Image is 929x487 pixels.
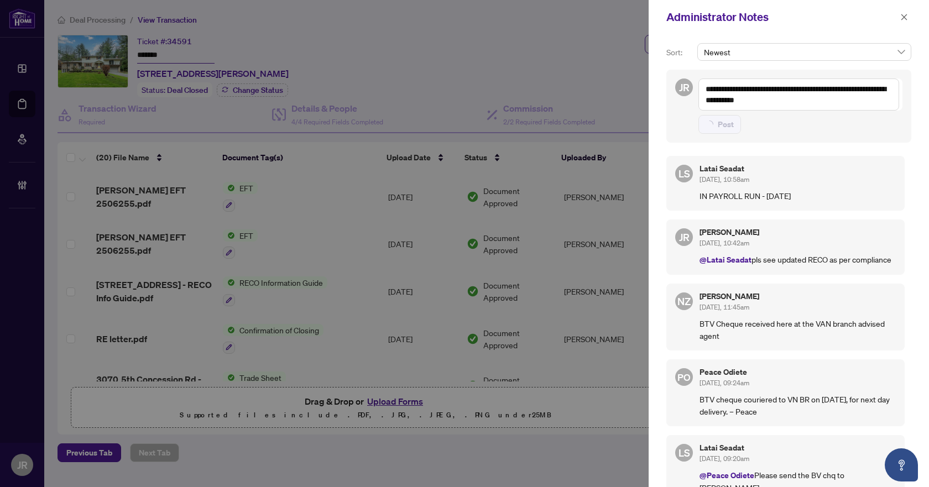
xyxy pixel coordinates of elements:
p: BTV cheque couriered to VN BR on [DATE], for next day delivery. – Peace [700,393,896,417]
p: Sort: [666,46,693,59]
span: @Latai Seadat [700,254,751,265]
span: PO [677,370,690,385]
span: [DATE], 10:58am [700,175,749,184]
h5: [PERSON_NAME] [700,228,896,236]
span: JR [679,80,690,95]
span: LS [679,445,690,460]
span: LS [679,166,690,181]
button: Open asap [885,448,918,481]
span: [DATE], 10:42am [700,239,749,247]
span: [DATE], 09:20am [700,454,749,463]
p: pls see updated RECO as per compliance [700,253,896,266]
button: Post [698,115,741,134]
h5: Latai Seadat [700,444,896,452]
div: Administrator Notes [666,9,897,25]
h5: Peace Odiete [700,368,896,376]
p: BTV Cheque received here at the VAN branch advised agent [700,317,896,342]
p: IN PAYROLL RUN - [DATE] [700,190,896,202]
span: NZ [677,294,691,309]
h5: [PERSON_NAME] [700,292,896,300]
span: [DATE], 09:24am [700,379,749,387]
h5: Latai Seadat [700,165,896,172]
span: Newest [704,44,905,60]
span: @Peace Odiete [700,470,754,480]
span: close [900,13,908,21]
span: JR [679,229,690,245]
span: [DATE], 11:45am [700,303,749,311]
